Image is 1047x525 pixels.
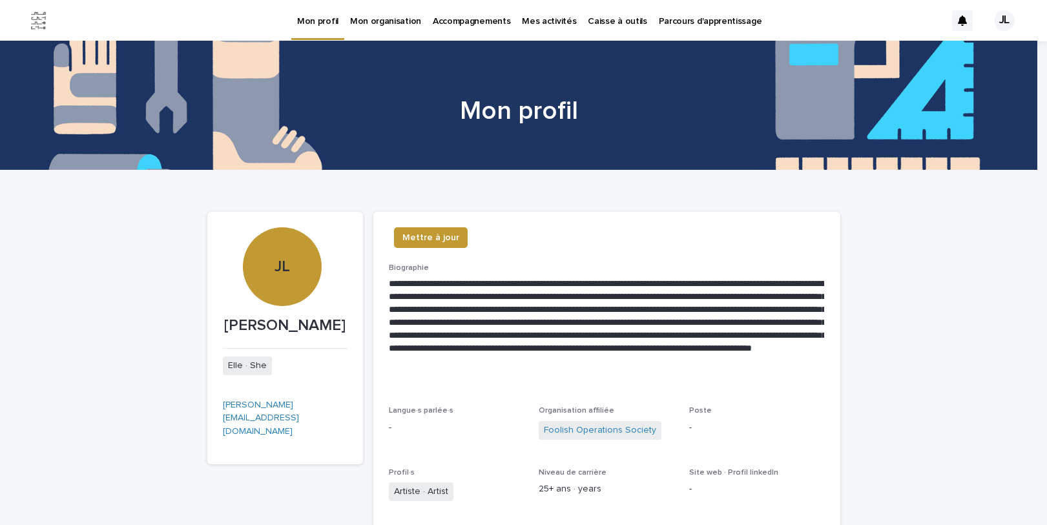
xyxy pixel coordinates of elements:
span: Artiste · Artist [389,482,453,501]
button: Mettre à jour [394,227,468,248]
p: - [689,482,824,496]
p: - [389,421,524,435]
h1: Mon profil [202,96,835,127]
a: Foolish Operations Society [544,424,656,437]
span: Niveau de carrière [539,469,606,477]
span: Poste [689,407,712,415]
p: 25+ ans · years [539,482,674,496]
span: Biographie [389,264,429,272]
span: Mettre à jour [402,231,459,244]
span: Profil·s [389,469,415,477]
a: [PERSON_NAME][EMAIL_ADDRESS][DOMAIN_NAME] [223,400,299,437]
span: Site web · Profil linkedIn [689,469,778,477]
span: Organisation affiliée [539,407,614,415]
div: JL [243,179,322,276]
p: - [689,421,824,435]
img: Jx8JiDZqSLW7pnA6nIo1 [26,8,52,34]
span: Elle · She [223,356,272,375]
span: Langue·s parlée·s [389,407,453,415]
p: [PERSON_NAME] [223,316,347,335]
div: JL [994,10,1015,31]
